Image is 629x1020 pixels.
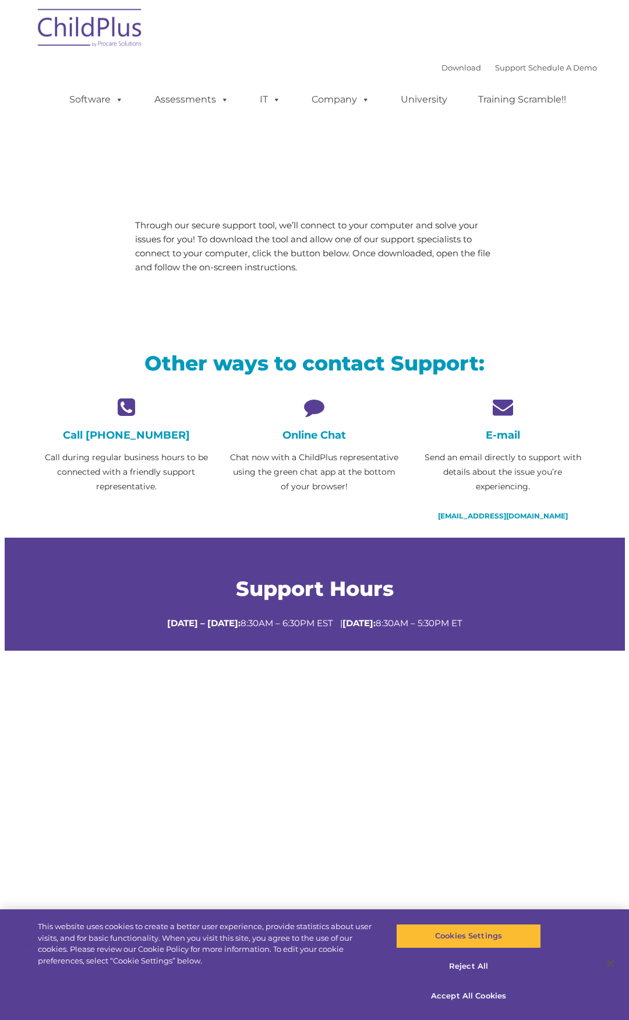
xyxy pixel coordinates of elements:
[229,429,400,442] h4: Online Chat
[41,450,211,494] p: Call during regular business hours to be connected with a friendly support representative.
[396,924,540,948] button: Cookies Settings
[135,218,494,274] p: Through our secure support tool, we’ll connect to your computer and solve your issues for you! To...
[236,576,394,601] span: Support Hours
[389,88,459,111] a: University
[167,617,241,629] strong: [DATE] – [DATE]:
[396,954,540,979] button: Reject All
[248,88,292,111] a: IT
[418,450,588,494] p: Send an email directly to support with details about the issue you’re experiencing.
[495,63,526,72] a: Support
[342,617,376,629] strong: [DATE]:
[441,63,481,72] a: Download
[441,63,597,72] font: |
[418,429,588,442] h4: E-mail
[257,295,372,323] a: Connect with Support
[135,183,494,198] h3: Need live support? We’re here to help!
[58,88,135,111] a: Software
[300,88,381,111] a: Company
[41,350,588,376] h2: Other ways to contact Support:
[143,88,241,111] a: Assessments
[38,921,377,966] div: This website uses cookies to create a better user experience, provide statistics about user visit...
[41,429,211,442] h4: Call [PHONE_NUMBER]
[467,88,578,111] a: Training Scramble!!
[396,984,540,1008] button: Accept All Cookies
[528,63,597,72] a: Schedule A Demo
[598,951,623,976] button: Close
[32,1,149,59] img: ChildPlus by Procare Solutions
[167,617,462,629] span: 8:30AM – 6:30PM EST | 8:30AM – 5:30PM ET
[438,511,568,520] a: [EMAIL_ADDRESS][DOMAIN_NAME]
[229,450,400,494] p: Chat now with a ChildPlus representative using the green chat app at the bottom of your browser!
